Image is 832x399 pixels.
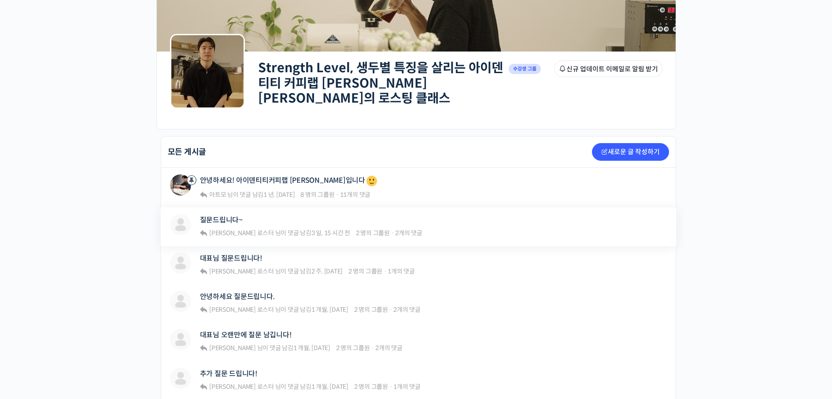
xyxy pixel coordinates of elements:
[311,306,348,314] a: 1 개월, [DATE]
[389,306,392,314] span: ·
[200,216,243,224] a: 질문드립니다~
[200,331,292,339] a: 대표님 오랜만에 질문 남깁니다!
[208,267,274,275] a: [PERSON_NAME] 로스터
[391,229,394,237] span: ·
[168,148,207,156] h2: 모든 게시글
[208,306,274,314] a: [PERSON_NAME] 로스터
[208,383,274,391] a: [PERSON_NAME] 로스터
[395,229,422,237] span: 2개의 댓글
[28,292,33,299] span: 홈
[293,344,330,352] a: 1 개월, [DATE]
[89,279,92,286] span: 1
[208,229,350,237] span: 님이 댓글 남김
[208,383,348,391] span: 님이 댓글 남김
[114,279,169,301] a: 설정
[554,60,662,77] button: 신규 업데이트 이메일로 알림 받기
[393,306,421,314] span: 2개의 댓글
[393,383,421,391] span: 1개의 댓글
[209,383,274,391] span: [PERSON_NAME] 로스터
[384,267,387,275] span: ·
[388,267,415,275] span: 1개의 댓글
[375,344,403,352] span: 2개의 댓글
[340,191,370,199] span: 11개의 댓글
[371,344,374,352] span: ·
[209,306,274,314] span: [PERSON_NAME] 로스터
[208,191,226,199] a: 아트모
[366,176,377,186] img: 🙂
[208,229,274,237] a: [PERSON_NAME] 로스터
[258,60,503,106] a: Strength Level, 생두별 특징을 살리는 아이덴티티 커피랩 [PERSON_NAME] [PERSON_NAME]의 로스팅 클래스
[209,191,226,199] span: 아트모
[263,191,295,199] a: 1 년, [DATE]
[336,191,339,199] span: ·
[311,229,350,237] a: 3 일, 15 시간 전
[336,344,370,352] span: 2 명의 그룹원
[209,344,256,352] span: [PERSON_NAME]
[208,344,330,352] span: 님이 댓글 남김
[389,383,392,391] span: ·
[136,292,147,299] span: 설정
[209,229,274,237] span: [PERSON_NAME] 로스터
[354,383,388,391] span: 2 명의 그룹원
[356,229,390,237] span: 2 명의 그룹원
[200,369,257,378] a: 추가 질문 드립니다!
[311,267,343,275] a: 2 주, [DATE]
[58,279,114,301] a: 1대화
[200,292,275,301] a: 안녕하세요 질문드립니다.
[81,293,91,300] span: 대화
[200,174,378,188] a: 안녕하세요! 아이덴티티커피랩 [PERSON_NAME]입니다
[209,267,274,275] span: [PERSON_NAME] 로스터
[200,254,262,262] a: 대표님 질문드립니다!
[208,306,348,314] span: 님이 댓글 남김
[509,64,541,74] span: 수강생 그룹
[3,279,58,301] a: 홈
[348,267,382,275] span: 2 명의 그룹원
[592,143,669,161] a: 새로운 글 작성하기
[170,34,245,109] img: Group logo of Strength Level, 생두별 특징을 살리는 아이덴티티 커피랩 윤원균 대표의 로스팅 클래스
[208,191,295,199] span: 님이 댓글 남김
[311,383,348,391] a: 1 개월, [DATE]
[300,191,334,199] span: 8 명의 그룹원
[354,306,388,314] span: 2 명의 그룹원
[208,267,343,275] span: 님이 댓글 남김
[208,344,256,352] a: [PERSON_NAME]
